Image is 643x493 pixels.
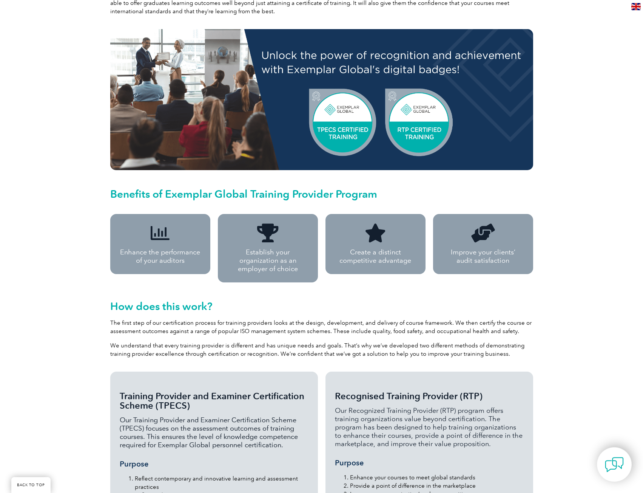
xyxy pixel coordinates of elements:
img: en [631,3,641,10]
p: Our Training Provider and Examiner Certification Scheme (TPECS) focuses on the assessment outcome... [120,416,308,449]
h3: Purpose [120,459,308,469]
li: Provide a point of difference in the marketplace [350,482,524,490]
h2: How does this work? [110,300,533,312]
h2: Benefits of Exemplar Global Training Provider Program [110,188,533,200]
p: We understand that every training provider is different and has unique needs and goals. That’s wh... [110,341,533,358]
p: The first step of our certification process for training providers looks at the design, developme... [110,319,533,335]
p: Improve your clients’ audit satisfaction [443,248,524,265]
span: Training Provider and Examiner Certification Scheme (TPECS) [120,391,304,411]
p: Create a distinct competitive advantage [335,248,416,265]
h3: Purpose [335,458,524,468]
p: Enhance the performance of your auditors [120,248,201,265]
li: Enhance your courses to meet global standards [350,473,524,482]
img: contact-chat.png [605,455,624,474]
span: Recognised Training Provider (RTP) [335,391,483,402]
img: training providers [110,29,533,170]
p: Establish your organization as an employer of choice [226,248,310,273]
li: Reflect contemporary and innovative learning and assessment practices [135,474,308,491]
p: Our Recognized Training Provider (RTP) program offers training organizations value beyond certifi... [335,406,524,448]
a: BACK TO TOP [11,477,51,493]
